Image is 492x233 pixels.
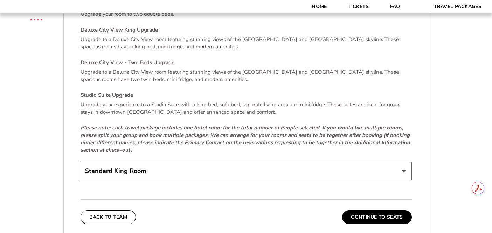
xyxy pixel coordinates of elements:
button: Back To Team [81,210,136,224]
h4: Studio Suite Upgrade [81,92,412,99]
em: Please note: each travel package includes one hotel room for the total number of People selected.... [81,124,410,153]
p: Upgrade to a Deluxe City View room featuring stunning views of the [GEOGRAPHIC_DATA] and [GEOGRAP... [81,68,412,83]
h4: Deluxe City View - Two Beds Upgrade [81,59,412,66]
img: CBS Sports Thanksgiving Classic [21,4,51,34]
button: Continue To Seats [342,210,411,224]
p: Upgrade your experience to a Studio Suite with a king bed, sofa bed, separate living area and min... [81,101,412,116]
h4: Deluxe City View King Upgrade [81,26,412,34]
p: Upgrade to a Deluxe City View room featuring stunning views of the [GEOGRAPHIC_DATA] and [GEOGRAP... [81,36,412,51]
